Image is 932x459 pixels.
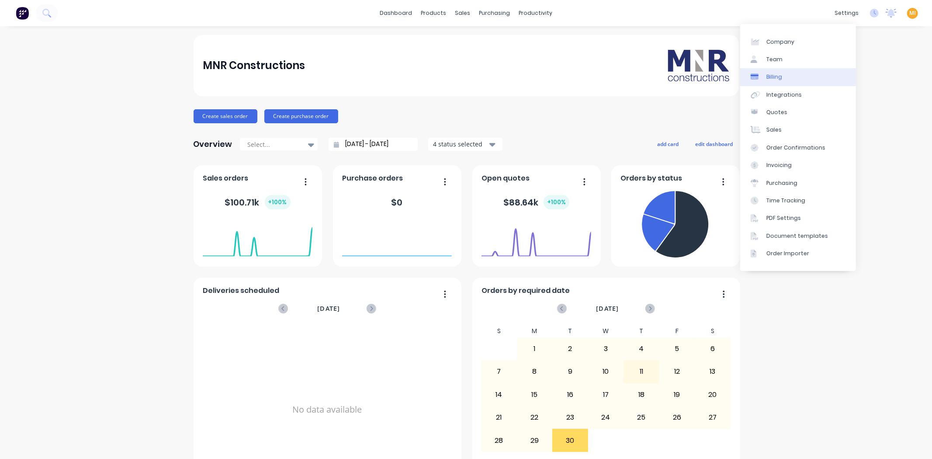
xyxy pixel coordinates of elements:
[668,50,729,81] img: MNR Constructions
[740,192,856,209] a: Time Tracking
[695,325,731,337] div: S
[517,429,552,451] div: 29
[620,173,682,184] span: Orders by status
[475,7,514,20] div: purchasing
[517,325,553,337] div: M
[517,407,552,428] div: 22
[553,338,588,360] div: 2
[695,361,730,382] div: 13
[766,144,825,152] div: Order Confirmations
[766,56,783,63] div: Team
[392,196,403,209] div: $ 0
[517,361,552,382] div: 8
[553,429,588,451] div: 30
[553,407,588,428] div: 23
[624,325,659,337] div: T
[624,407,659,428] div: 25
[553,384,588,406] div: 16
[317,304,340,313] span: [DATE]
[660,361,695,382] div: 12
[553,361,588,382] div: 9
[766,179,797,187] div: Purchasing
[660,384,695,406] div: 19
[514,7,557,20] div: productivity
[766,197,805,205] div: Time Tracking
[203,173,248,184] span: Sales orders
[766,108,787,116] div: Quotes
[766,250,809,257] div: Order Importer
[766,91,802,99] div: Integrations
[830,7,863,20] div: settings
[690,138,739,150] button: edit dashboard
[481,325,517,337] div: S
[660,407,695,428] div: 26
[740,121,856,139] a: Sales
[695,338,730,360] div: 6
[909,9,916,17] span: MI
[503,195,569,209] div: $ 88.64k
[596,304,619,313] span: [DATE]
[552,325,588,337] div: T
[482,384,516,406] div: 14
[589,384,624,406] div: 17
[766,126,782,134] div: Sales
[225,195,291,209] div: $ 100.71k
[517,384,552,406] div: 15
[450,7,475,20] div: sales
[265,195,291,209] div: + 100 %
[589,361,624,382] div: 10
[624,338,659,360] div: 4
[740,156,856,174] a: Invoicing
[624,384,659,406] div: 18
[416,7,450,20] div: products
[482,173,530,184] span: Open quotes
[695,407,730,428] div: 27
[194,109,257,123] button: Create sales order
[482,429,516,451] div: 28
[652,138,685,150] button: add card
[544,195,569,209] div: + 100 %
[375,7,416,20] a: dashboard
[766,73,782,81] div: Billing
[766,232,828,240] div: Document templates
[740,33,856,50] a: Company
[659,325,695,337] div: F
[624,361,659,382] div: 11
[342,173,403,184] span: Purchase orders
[482,361,516,382] div: 7
[740,227,856,245] a: Document templates
[740,51,856,68] a: Team
[428,138,502,151] button: 4 status selected
[740,174,856,191] a: Purchasing
[740,104,856,121] a: Quotes
[482,407,516,428] div: 21
[695,384,730,406] div: 20
[740,86,856,104] a: Integrations
[203,57,305,74] div: MNR Constructions
[264,109,338,123] button: Create purchase order
[766,38,794,46] div: Company
[740,68,856,86] a: Billing
[517,338,552,360] div: 1
[740,245,856,262] a: Order Importer
[16,7,29,20] img: Factory
[588,325,624,337] div: W
[589,338,624,360] div: 3
[194,136,232,153] div: Overview
[589,407,624,428] div: 24
[740,139,856,156] a: Order Confirmations
[203,285,279,296] span: Deliveries scheduled
[740,209,856,227] a: PDF Settings
[433,139,488,149] div: 4 status selected
[660,338,695,360] div: 5
[766,161,792,169] div: Invoicing
[766,214,801,222] div: PDF Settings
